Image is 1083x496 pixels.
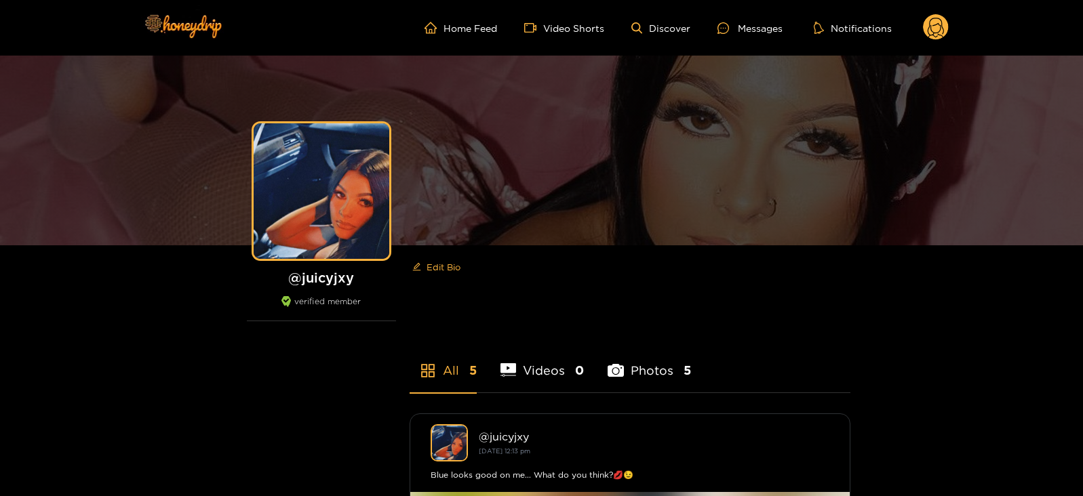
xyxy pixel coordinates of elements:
span: 5 [684,362,691,379]
li: All [410,331,477,392]
img: juicyjxy [431,424,468,461]
h1: @ juicyjxy [247,269,396,286]
li: Videos [500,331,585,392]
a: Video Shorts [524,22,604,34]
span: 5 [469,362,477,379]
div: verified member [247,296,396,321]
span: home [425,22,444,34]
button: editEdit Bio [410,256,463,278]
button: Notifications [810,21,896,35]
div: @ juicyjxy [479,430,829,442]
a: Discover [631,22,690,34]
div: Messages [717,20,783,36]
span: Edit Bio [427,260,460,274]
span: edit [412,262,421,272]
span: 0 [575,362,584,379]
span: appstore [420,363,436,379]
a: Home Feed [425,22,497,34]
small: [DATE] 12:13 pm [479,447,530,455]
div: Blue looks good on me... What do you think?💋😉 [431,468,829,482]
li: Photos [608,331,691,392]
span: video-camera [524,22,543,34]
